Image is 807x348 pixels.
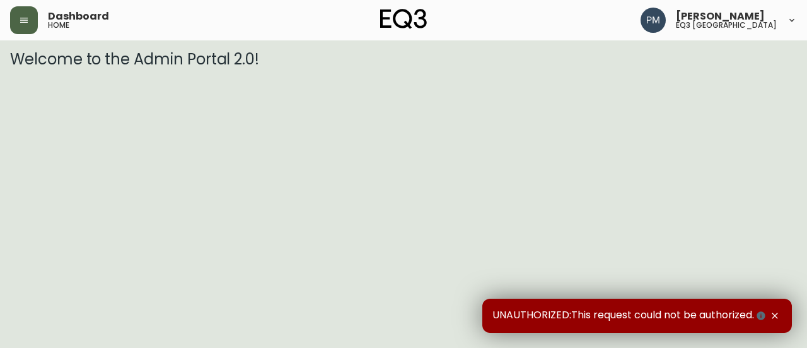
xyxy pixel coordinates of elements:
h3: Welcome to the Admin Portal 2.0! [10,51,797,68]
span: [PERSON_NAME] [676,11,765,21]
span: Dashboard [48,11,109,21]
h5: home [48,21,69,29]
img: 0a7c5790205149dfd4c0ba0a3a48f705 [641,8,666,33]
h5: eq3 [GEOGRAPHIC_DATA] [676,21,777,29]
span: UNAUTHORIZED:This request could not be authorized. [492,309,768,323]
img: logo [380,9,427,29]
